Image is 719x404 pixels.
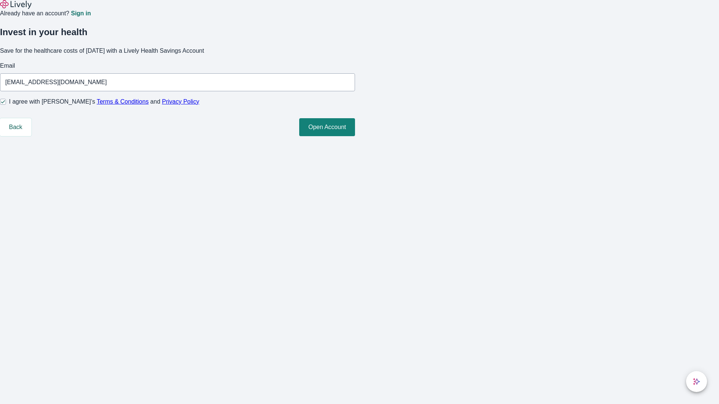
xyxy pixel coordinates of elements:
a: Terms & Conditions [97,98,149,105]
svg: Lively AI Assistant [693,378,700,385]
button: chat [686,371,707,392]
a: Sign in [71,10,91,16]
a: Privacy Policy [162,98,200,105]
span: I agree with [PERSON_NAME]’s and [9,97,199,106]
button: Open Account [299,118,355,136]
